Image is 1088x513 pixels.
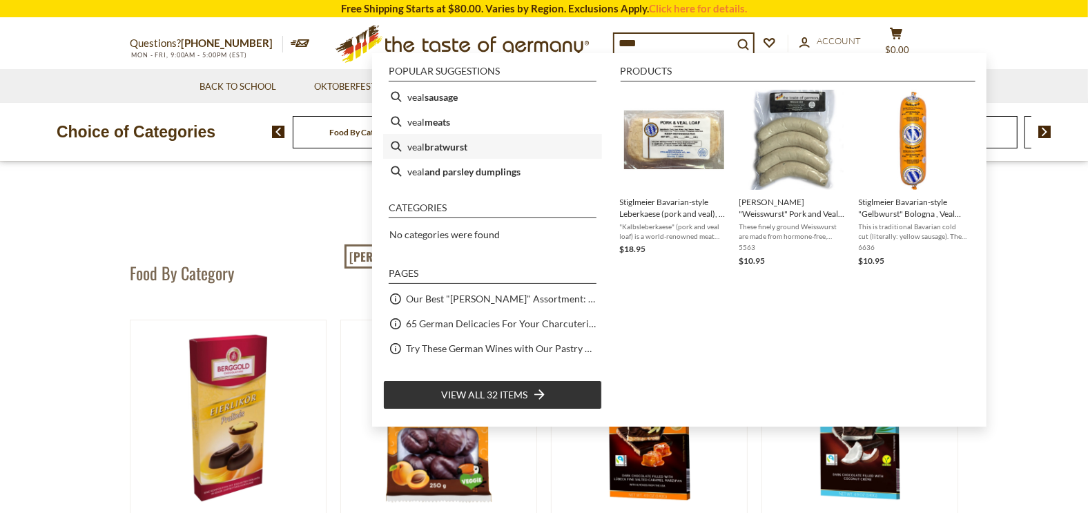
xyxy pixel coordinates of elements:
[859,255,885,266] span: $10.95
[1038,126,1051,138] img: next arrow
[853,84,973,273] li: Stiglmeier Bavarian-style "Gelbwurst" Bologna , Veal and Pork, 1 lbs.
[130,51,247,59] span: MON - FRI, 9:00AM - 5:00PM (EST)
[886,44,910,55] span: $0.00
[425,114,450,130] b: meats
[389,66,596,81] li: Popular suggestions
[859,90,967,268] a: Stiglmeier Bavarian-style "Gelbwurst" Bologna , Veal and Pork, 1 lbs.This is traditional Bavarian...
[383,311,602,336] li: 65 German Delicacies For Your Charcuterie Board
[406,291,596,307] a: Our Best "[PERSON_NAME]" Assortment: 33 Choices For The Grillabend
[389,229,500,240] span: No categories were found
[330,127,396,137] a: Food By Category
[181,37,273,49] a: [PHONE_NUMBER]
[875,27,917,61] button: $0.00
[621,66,975,81] li: Products
[200,79,276,95] a: Back to School
[859,196,967,220] span: Stiglmeier Bavarian-style "Gelbwurst" Bologna , Veal and Pork, 1 lbs.
[859,222,967,241] span: This is traditional Bavarian cold cut (literally: yellow sausage). The name comes from the yellow...
[130,262,234,283] h1: Food By Category
[383,84,602,109] li: veal sausage
[441,387,527,403] span: View all 32 items
[344,244,744,269] a: [PERSON_NAME] "[PERSON_NAME]-Puefferchen" Apple Popover Dessert Mix 152g
[130,35,283,52] p: Questions?
[372,53,987,426] div: Instant Search Results
[649,2,747,14] a: Click here for details.
[383,380,602,409] li: View all 32 items
[425,139,467,155] b: bratwurst
[272,126,285,138] img: previous arrow
[425,164,521,180] b: and parsley dumplings
[739,196,848,220] span: [PERSON_NAME] "Weisswurst" Pork and Veal Sausages, 1lbs.
[620,196,728,220] span: Stiglmeier Bavarian-style Leberkaese (pork and veal), 2 lbs.
[406,316,596,331] a: 65 German Delicacies For Your Charcuterie Board
[389,269,596,284] li: Pages
[799,34,861,49] a: Account
[614,84,734,273] li: Stiglmeier Bavarian-style Leberkaese (pork and veal), 2 lbs.
[739,255,766,266] span: $10.95
[425,89,458,105] b: sausage
[859,242,967,252] span: 6636
[739,222,848,241] span: These finely ground Weisswurst are made from hormone-free, locally-sourced veal and pork, expertl...
[620,222,728,241] span: "Kalbsleberkaese" (pork and veal loaf) is a world-renowned meat specialty from [GEOGRAPHIC_DATA]....
[817,35,861,46] span: Account
[739,242,848,252] span: 5563
[734,84,853,273] li: Binkert's "Weisswurst" Pork and Veal Sausages, 1lbs.
[383,109,602,134] li: veal meats
[383,287,602,311] li: Our Best "[PERSON_NAME]" Assortment: 33 Choices For The Grillabend
[389,203,596,218] li: Categories
[383,336,602,361] li: Try These German Wines with Our Pastry or Charcuterie
[314,79,385,95] a: Oktoberfest
[383,134,602,159] li: veal bratwurst
[620,90,728,268] a: Stiglmeier Bavarian-style Leberkaese (pork and veal), 2 lbs."Kalbsleberkaese" (pork and veal loaf...
[620,244,646,254] span: $18.95
[383,159,602,184] li: veal and parsley dumplings
[739,90,848,268] a: [PERSON_NAME] "Weisswurst" Pork and Veal Sausages, 1lbs.These finely ground Weisswurst are made f...
[406,340,596,356] a: Try These German Wines with Our Pastry or Charcuterie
